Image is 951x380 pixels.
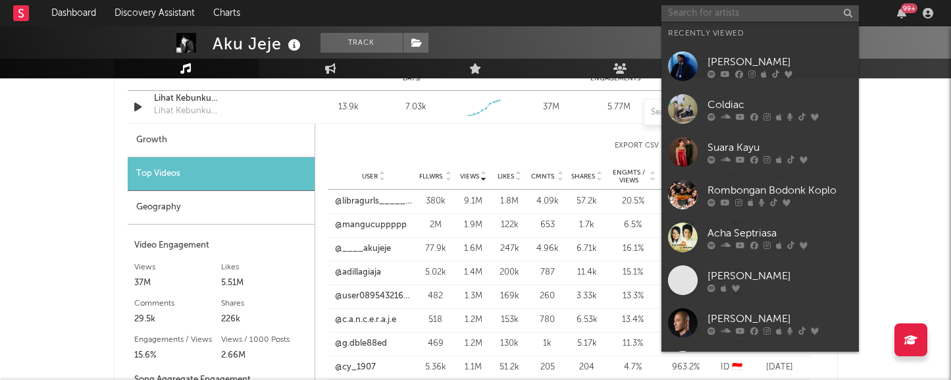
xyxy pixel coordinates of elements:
[419,242,452,256] div: 77.9k
[707,182,852,198] div: Rombongan Bodonk Koplo
[419,337,452,350] div: 469
[610,337,656,350] div: 11.3 %
[571,361,604,374] div: 204
[732,363,742,371] span: 🇮🇩
[610,169,648,184] span: Engmts / Views
[707,140,852,155] div: Suara Kayu
[419,173,444,180] span: Fllwrs.
[134,275,221,291] div: 37M
[419,290,452,303] div: 482
[707,268,852,284] div: [PERSON_NAME]
[661,5,859,22] input: Search for artists
[644,107,783,118] input: Search by song name or URL
[610,313,656,327] div: 13.4 %
[419,219,452,232] div: 2M
[342,142,669,149] button: Export CSV
[661,88,859,130] a: Coldiac
[531,195,564,208] div: 4.09k
[495,313,525,327] div: 153k
[335,290,413,303] a: @user089543216757
[661,45,859,88] a: [PERSON_NAME]
[531,266,564,279] div: 787
[610,242,656,256] div: 16.1 %
[571,242,604,256] div: 6.71k
[335,337,387,350] a: @g.dble88ed
[531,219,564,232] div: 653
[571,313,604,327] div: 6.53k
[134,348,221,364] div: 15.6%
[134,259,221,275] div: Views
[531,361,564,374] div: 205
[531,173,556,180] span: Cmnts.
[495,219,525,232] div: 122k
[610,361,656,374] div: 4.7 %
[531,242,564,256] div: 4.96k
[531,290,564,303] div: 260
[663,361,709,374] div: 963.2 %
[460,173,479,180] span: Views
[335,313,396,327] a: @c.a.n.c.e.r.a.j.e
[610,266,656,279] div: 15.1 %
[901,3,917,13] div: 99 +
[321,33,403,53] button: Track
[134,312,221,327] div: 29.5k
[498,173,514,180] span: Likes
[459,266,488,279] div: 1.4M
[335,266,381,279] a: @adillagiaja
[571,195,604,208] div: 57.2k
[134,296,221,312] div: Comments
[213,33,304,55] div: Aku Jeje
[715,361,748,374] div: ID
[571,266,604,279] div: 11.4k
[134,238,308,254] div: Video Engagement
[221,348,308,364] div: 2.66M
[459,313,488,327] div: 1.2M
[661,173,859,216] a: Rombongan Bodonk Koplo
[661,216,859,259] a: Acha Septriasa
[154,92,292,105] a: Lihat Kebunku ([GEOGRAPHIC_DATA])
[134,332,221,348] div: Engagements / Views
[571,173,595,180] span: Shares
[221,296,308,312] div: Shares
[661,259,859,302] a: [PERSON_NAME]
[495,242,525,256] div: 247k
[661,302,859,344] a: [PERSON_NAME]
[221,312,308,327] div: 226k
[571,219,604,232] div: 1.7k
[335,361,376,374] a: @cy_1907
[419,313,452,327] div: 518
[335,195,413,208] a: @libragurls________
[707,225,852,241] div: Acha Septriasa
[459,361,488,374] div: 1.1M
[495,337,525,350] div: 130k
[610,290,656,303] div: 13.3 %
[459,337,488,350] div: 1.2M
[755,361,804,374] div: [DATE]
[531,337,564,350] div: 1k
[495,361,525,374] div: 51.2k
[571,337,604,350] div: 5.17k
[495,290,525,303] div: 169k
[128,124,315,157] div: Growth
[610,219,656,232] div: 6.5 %
[459,290,488,303] div: 1.3M
[419,266,452,279] div: 5.02k
[459,195,488,208] div: 9.1M
[128,157,315,191] div: Top Videos
[495,195,525,208] div: 1.8M
[419,361,452,374] div: 5.36k
[419,195,452,208] div: 380k
[335,219,407,232] a: @mangucuppppp
[571,290,604,303] div: 3.33k
[459,219,488,232] div: 1.9M
[531,313,564,327] div: 780
[221,259,308,275] div: Likes
[707,311,852,327] div: [PERSON_NAME]
[459,242,488,256] div: 1.6M
[362,173,378,180] span: User
[668,26,852,41] div: Recently Viewed
[897,8,906,18] button: 99+
[221,275,308,291] div: 5.51M
[661,130,859,173] a: Suara Kayu
[707,97,852,113] div: Coldiac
